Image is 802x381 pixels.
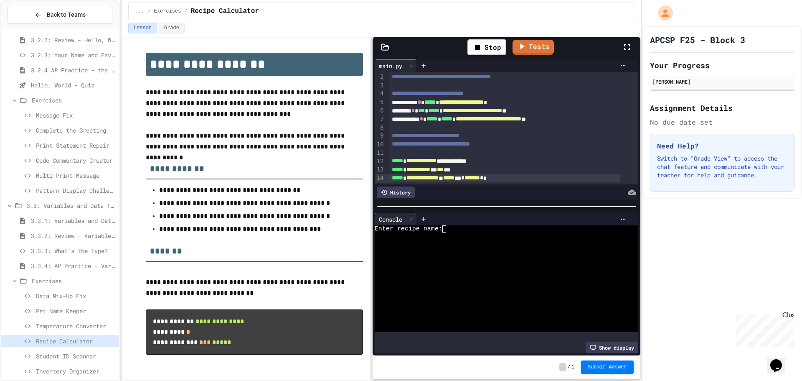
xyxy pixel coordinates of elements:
span: - [559,363,566,371]
iframe: chat widget [733,311,794,347]
span: 3.2.3: Your Name and Favorite Movie [31,51,116,59]
span: 3.3.4: AP Practice - Variables [31,261,116,270]
span: Multi-Print Message [36,171,116,180]
span: Hello, World - Quiz [31,81,116,89]
span: ... [135,8,145,15]
span: Pattern Display Challenge [36,186,116,195]
span: / [568,364,571,371]
div: 2 [375,73,385,81]
div: 8 [375,124,385,132]
div: Console [375,215,406,224]
span: Print Statement Repair [36,141,116,150]
span: Pet Name Keeper [36,307,116,315]
p: Switch to "Grade View" to access the chat feature and communicate with your teacher for help and ... [657,154,787,179]
div: 6 [375,107,385,115]
span: Exercises [32,96,116,105]
button: Grade [159,23,185,33]
div: Stop [467,39,506,55]
span: Back to Teams [47,10,86,19]
h2: Your Progress [650,59,794,71]
div: 12 [375,157,385,166]
span: Code Commentary Creator [36,156,116,165]
div: My Account [649,3,675,23]
button: Back to Teams [8,6,112,24]
button: Submit Answer [581,361,634,374]
div: 7 [375,115,385,123]
h1: APCSP F25 - Block 3 [650,34,745,46]
div: [PERSON_NAME] [652,78,792,85]
span: Exercises [154,8,181,15]
button: Lesson [128,23,157,33]
span: Submit Answer [588,364,627,371]
div: 10 [375,141,385,149]
span: Exercises [32,276,116,285]
div: 14 [375,174,385,182]
span: 3.3: Variables and Data Types [27,201,116,210]
span: Inventory Organizer [36,367,116,376]
span: / [147,8,150,15]
span: Temperature Converter [36,322,116,330]
div: 3 [375,82,385,90]
div: 11 [375,149,385,157]
span: Student ID Scanner [36,352,116,361]
span: Complete the Greeting [36,126,116,135]
div: 9 [375,132,385,140]
h3: Need Help? [657,141,787,151]
span: Message Fix [36,111,116,120]
span: 3.2.2: Review - Hello, World! [31,36,116,44]
div: Show display [586,342,638,353]
h2: Assignment Details [650,102,794,114]
span: Data Mix-Up Fix [36,292,116,300]
div: main.py [375,61,406,70]
span: 3.3.3: What's the Type? [31,246,116,255]
span: Recipe Calculator [36,337,116,345]
span: / [184,8,187,15]
span: 3.3.1: Variables and Data Types [31,216,116,225]
span: 1 [571,364,574,371]
span: Enter recipe name: [375,225,442,233]
div: Console [375,213,417,225]
div: No due date set [650,117,794,127]
div: Chat with us now!Close [3,3,58,53]
span: 3.3.2: Review - Variables and Data Types [31,231,116,240]
span: Recipe Calculator [191,6,259,16]
div: main.py [375,59,417,72]
iframe: chat widget [767,348,794,373]
a: Tests [513,40,554,55]
span: 3.2.4 AP Practice - the DISPLAY Procedure [31,66,116,74]
div: 5 [375,98,385,107]
div: 13 [375,166,385,174]
div: History [377,187,415,198]
div: 4 [375,89,385,98]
